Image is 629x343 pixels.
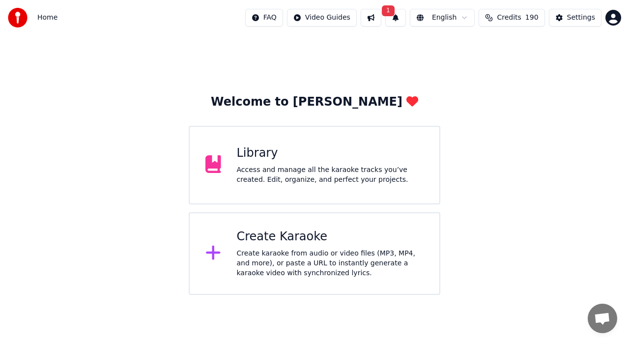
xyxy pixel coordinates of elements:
[287,9,357,27] button: Video Guides
[237,249,424,278] div: Create karaoke from audio or video files (MP3, MP4, and more), or paste a URL to instantly genera...
[37,13,57,23] span: Home
[237,229,424,245] div: Create Karaoke
[588,304,617,333] div: Open chat
[479,9,544,27] button: Credits190
[567,13,595,23] div: Settings
[37,13,57,23] nav: breadcrumb
[385,9,406,27] button: 1
[211,94,418,110] div: Welcome to [PERSON_NAME]
[8,8,28,28] img: youka
[237,145,424,161] div: Library
[382,5,395,16] span: 1
[237,165,424,185] div: Access and manage all the karaoke tracks you’ve created. Edit, organize, and perfect your projects.
[497,13,521,23] span: Credits
[549,9,601,27] button: Settings
[245,9,283,27] button: FAQ
[525,13,539,23] span: 190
